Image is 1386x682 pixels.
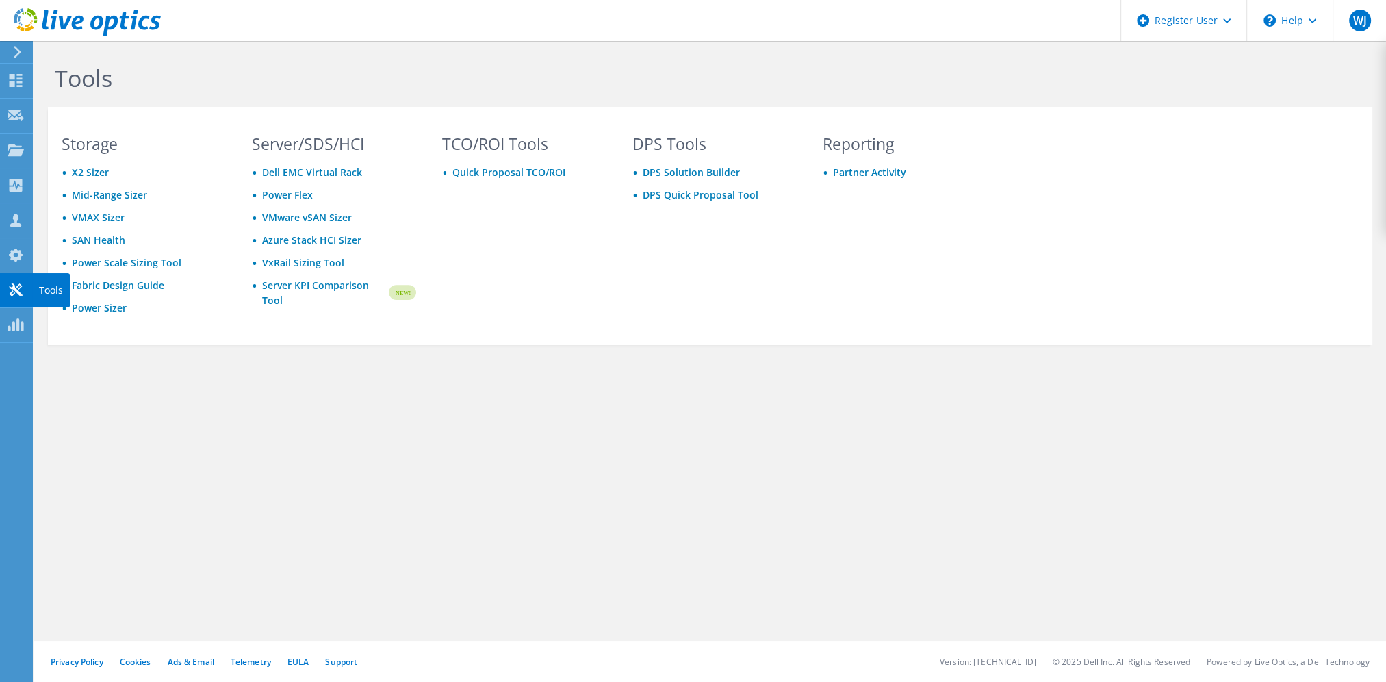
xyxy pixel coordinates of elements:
a: Ads & Email [168,656,214,668]
div: Tools [32,273,70,307]
a: Azure Stack HCI Sizer [262,233,361,247]
h1: Tools [55,64,979,92]
a: Power Sizer [72,301,127,314]
a: Quick Proposal TCO/ROI [452,166,565,179]
a: Telemetry [231,656,271,668]
a: Power Flex [262,188,313,201]
li: Version: [TECHNICAL_ID] [940,656,1036,668]
h3: DPS Tools [632,136,797,151]
a: X2 Sizer [72,166,109,179]
a: EULA [287,656,309,668]
span: WJ [1349,10,1371,31]
a: Cookies [120,656,151,668]
h3: TCO/ROI Tools [442,136,606,151]
a: Support [325,656,357,668]
a: SAN Health [72,233,125,247]
a: VMware vSAN Sizer [262,211,352,224]
svg: \n [1263,14,1276,27]
a: DPS Quick Proposal Tool [643,188,758,201]
a: Server KPI Comparison Tool [262,278,387,308]
li: © 2025 Dell Inc. All Rights Reserved [1053,656,1190,668]
a: Mid-Range Sizer [72,188,147,201]
a: Power Scale Sizing Tool [72,256,181,269]
h3: Reporting [823,136,987,151]
h3: Server/SDS/HCI [252,136,416,151]
img: new-badge.svg [387,277,416,309]
a: DPS Solution Builder [643,166,740,179]
h3: Storage [62,136,226,151]
a: Partner Activity [833,166,906,179]
li: Powered by Live Optics, a Dell Technology [1207,656,1370,668]
a: VMAX Sizer [72,211,125,224]
a: VxRail Sizing Tool [262,256,344,269]
a: Dell EMC Virtual Rack [262,166,362,179]
a: Fabric Design Guide [72,279,164,292]
a: Privacy Policy [51,656,103,668]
